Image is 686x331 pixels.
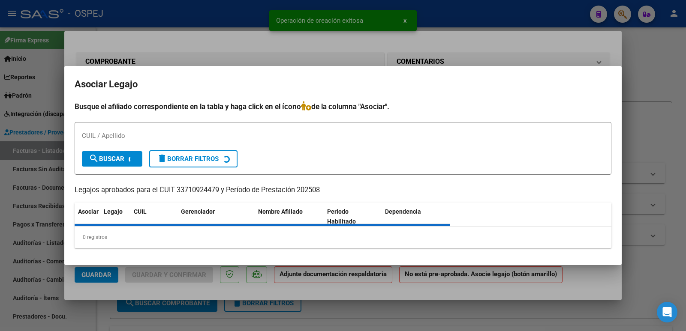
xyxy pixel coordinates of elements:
[178,203,255,231] datatable-header-cell: Gerenciador
[130,203,178,231] datatable-header-cell: CUIL
[75,227,611,248] div: 0 registros
[89,155,124,163] span: Buscar
[157,155,219,163] span: Borrar Filtros
[181,208,215,215] span: Gerenciador
[258,208,303,215] span: Nombre Afiliado
[657,302,677,322] div: Open Intercom Messenger
[385,208,421,215] span: Dependencia
[134,208,147,215] span: CUIL
[78,208,99,215] span: Asociar
[75,185,611,196] p: Legajos aprobados para el CUIT 33710924479 y Período de Prestación 202508
[104,208,123,215] span: Legajo
[75,101,611,112] h4: Busque el afiliado correspondiente en la tabla y haga click en el ícono de la columna "Asociar".
[255,203,324,231] datatable-header-cell: Nombre Afiliado
[89,153,99,164] mat-icon: search
[157,153,167,164] mat-icon: delete
[82,151,142,167] button: Buscar
[382,203,451,231] datatable-header-cell: Dependencia
[324,203,382,231] datatable-header-cell: Periodo Habilitado
[75,76,611,92] h2: Asociar Legajo
[149,150,238,167] button: Borrar Filtros
[75,203,100,231] datatable-header-cell: Asociar
[327,208,356,225] span: Periodo Habilitado
[100,203,130,231] datatable-header-cell: Legajo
